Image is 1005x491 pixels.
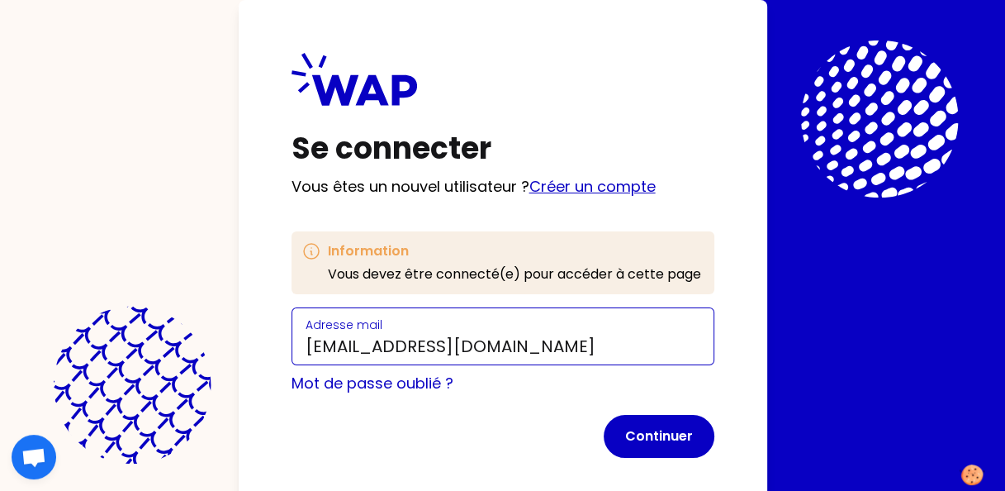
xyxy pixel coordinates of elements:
p: Vous devez être connecté(e) pour accéder à cette page [328,265,701,284]
a: Mot de passe oublié ? [292,373,453,393]
h1: Se connecter [292,132,714,165]
a: Créer un compte [529,176,656,197]
label: Adresse mail [306,317,382,333]
h3: Information [328,241,701,261]
p: Vous êtes un nouvel utilisateur ? [292,175,714,198]
div: Ouvrir le chat [12,435,56,479]
button: Continuer [604,415,714,458]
